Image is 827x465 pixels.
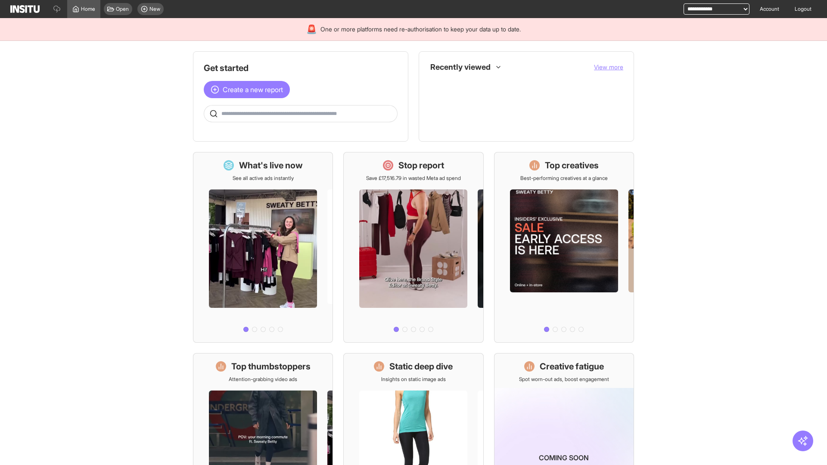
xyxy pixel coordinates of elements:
p: Insights on static image ads [381,376,446,383]
span: View more [594,63,623,71]
p: See all active ads instantly [233,175,294,182]
span: Create a new report [223,84,283,95]
h1: Static deep dive [389,360,453,372]
button: View more [594,63,623,71]
img: Logo [10,5,40,13]
span: Open [116,6,129,12]
h1: Top creatives [545,159,599,171]
p: Best-performing creatives at a glance [520,175,608,182]
span: One or more platforms need re-authorisation to keep your data up to date. [320,25,521,34]
div: 🚨 [306,23,317,35]
button: Create a new report [204,81,290,98]
h1: Get started [204,62,398,74]
p: Attention-grabbing video ads [229,376,297,383]
h1: Stop report [398,159,444,171]
p: Save £17,516.79 in wasted Meta ad spend [366,175,461,182]
h1: Top thumbstoppers [231,360,311,372]
a: Top creativesBest-performing creatives at a glance [494,152,634,343]
a: What's live nowSee all active ads instantly [193,152,333,343]
a: Stop reportSave £17,516.79 in wasted Meta ad spend [343,152,483,343]
span: Home [81,6,95,12]
h1: What's live now [239,159,303,171]
span: New [149,6,160,12]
